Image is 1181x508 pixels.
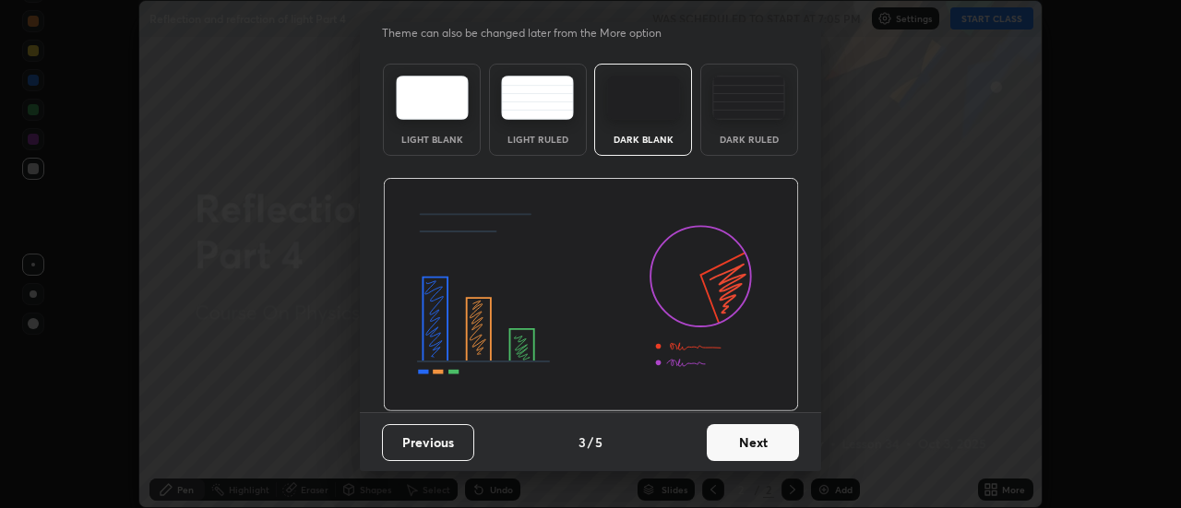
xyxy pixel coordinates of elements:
div: Light Ruled [501,135,575,144]
p: Theme can also be changed later from the More option [382,25,681,41]
img: lightTheme.e5ed3b09.svg [396,76,469,120]
h4: 3 [579,432,586,452]
img: lightRuledTheme.5fabf969.svg [501,76,574,120]
h4: 5 [595,432,602,452]
div: Light Blank [395,135,469,144]
img: darkThemeBanner.d06ce4a2.svg [383,178,799,412]
button: Previous [382,424,474,461]
div: Dark Blank [606,135,680,144]
button: Next [707,424,799,461]
div: Dark Ruled [712,135,786,144]
img: darkRuledTheme.de295e13.svg [712,76,785,120]
img: darkTheme.f0cc69e5.svg [607,76,680,120]
h4: / [588,432,593,452]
